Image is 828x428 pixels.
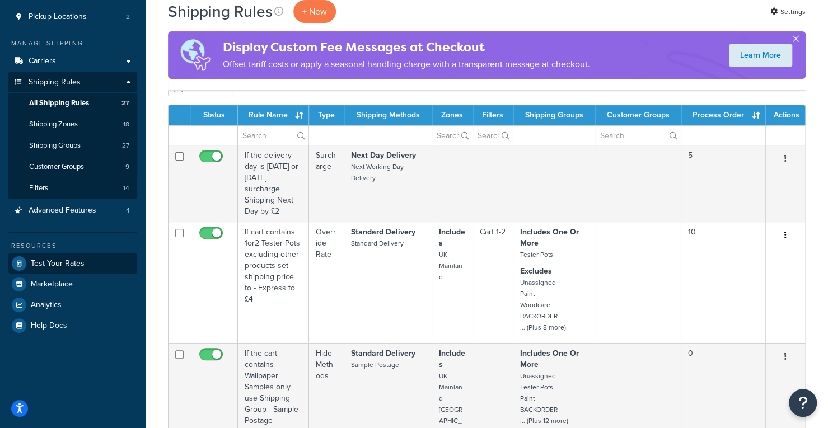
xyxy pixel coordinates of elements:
span: 14 [123,184,129,193]
div: Resources [8,241,137,251]
span: Shipping Groups [29,141,81,150]
a: Customer Groups 9 [8,157,137,177]
a: Shipping Groups 27 [8,135,137,156]
input: Search [595,126,681,145]
a: Settings [770,4,806,20]
li: Customer Groups [8,157,137,177]
td: 10 [681,222,766,343]
a: Test Your Rates [8,253,137,274]
th: Status [190,105,238,125]
small: Unassigned Paint Woodcare BACKORDER ... (Plus 8 more) [520,278,566,332]
td: 5 [681,145,766,222]
th: Customer Groups [595,105,681,125]
small: Sample Postage [351,360,399,370]
th: Shipping Methods [344,105,432,125]
p: Offset tariff costs or apply a seasonal handling charge with a transparent message at checkout. [223,57,590,72]
span: Help Docs [31,321,67,331]
li: Shipping Groups [8,135,137,156]
input: Search [432,126,472,145]
div: Manage Shipping [8,39,137,48]
li: Shipping Rules [8,72,137,200]
td: If the delivery day is [DATE] or [DATE] surcharge Shipping Next Day by £2 [238,145,309,222]
span: Analytics [31,300,62,310]
li: Advanced Features [8,200,137,221]
a: All Shipping Rules 27 [8,93,137,114]
th: Shipping Groups [513,105,596,125]
input: Search [238,126,308,145]
strong: Excludes [520,265,552,277]
span: Shipping Rules [29,78,81,87]
a: Shipping Zones 18 [8,114,137,135]
a: Shipping Rules [8,72,137,93]
strong: Includes [439,347,465,370]
a: Learn More [729,44,792,67]
span: 18 [123,120,129,129]
li: Pickup Locations [8,7,137,27]
td: Cart 1-2 [473,222,513,343]
span: Customer Groups [29,162,84,172]
span: Marketplace [31,280,73,289]
span: 27 [122,141,129,150]
button: Open Resource Center [789,389,817,417]
a: Carriers [8,51,137,72]
img: duties-banner-06bc72dcb5fe05cb3f9472aba00be2ae8eb53ab6f0d8bb03d382ba314ac3c341.png [168,31,223,79]
strong: Includes One Or More [520,226,579,249]
a: Pickup Locations 2 [8,7,137,27]
span: 4 [126,206,130,215]
span: Advanced Features [29,206,96,215]
strong: Next Day Delivery [351,149,416,161]
th: Actions [766,105,805,125]
th: Process Order : activate to sort column ascending [681,105,766,125]
span: Carriers [29,57,56,66]
h1: Shipping Rules [168,1,273,22]
span: Filters [29,184,48,193]
td: If cart contains 1or2 Tester Pots excluding other products set shipping price to - Express to £4 [238,222,309,343]
td: Override Rate [309,222,344,343]
span: Shipping Zones [29,120,78,129]
input: Search [473,126,513,145]
th: Rule Name : activate to sort column ascending [238,105,309,125]
span: 9 [125,162,129,172]
strong: Standard Delivery [351,347,415,359]
small: Next Working Day Delivery [351,162,404,183]
a: Advanced Features 4 [8,200,137,221]
span: 27 [121,98,129,108]
h4: Display Custom Fee Messages at Checkout [223,38,590,57]
th: Filters [473,105,513,125]
li: All Shipping Rules [8,93,137,114]
td: Surcharge [309,145,344,222]
strong: Includes [439,226,465,249]
small: Unassigned Tester Pots Paint BACKORDER ... (Plus 12 more) [520,371,568,426]
a: Help Docs [8,316,137,336]
th: Type [309,105,344,125]
a: Marketplace [8,274,137,294]
strong: Includes One Or More [520,347,579,370]
th: Zones [432,105,473,125]
small: Standard Delivery [351,238,404,248]
small: UK Mainland [439,250,462,282]
a: Analytics [8,295,137,315]
span: 2 [126,12,130,22]
strong: Standard Delivery [351,226,415,238]
a: Filters 14 [8,178,137,199]
span: All Shipping Rules [29,98,89,108]
small: Tester Pots [520,250,553,260]
span: Pickup Locations [29,12,87,22]
li: Filters [8,178,137,199]
li: Shipping Zones [8,114,137,135]
span: Test Your Rates [31,259,85,269]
